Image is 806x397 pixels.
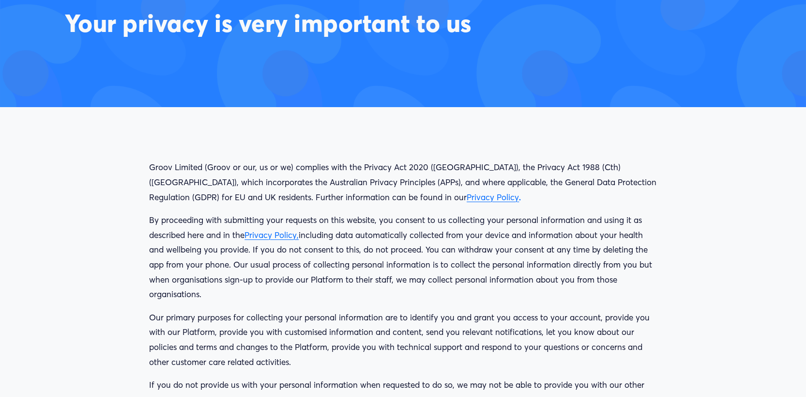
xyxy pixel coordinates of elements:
[149,213,657,302] p: By proceeding with submitting your requests on this website, you consent to us collecting your pe...
[149,310,657,369] p: Our primary purposes for collecting your personal information are to identify you and grant you a...
[65,8,471,38] strong: Your privacy is very important to us
[519,192,521,202] strong: .
[149,160,657,205] p: Groov Limited (Groov or our, us or we) complies with the Privacy Act 2020 ([GEOGRAPHIC_DATA]), th...
[244,230,299,240] a: Privacy Policy,
[467,192,519,202] a: Privacy Policy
